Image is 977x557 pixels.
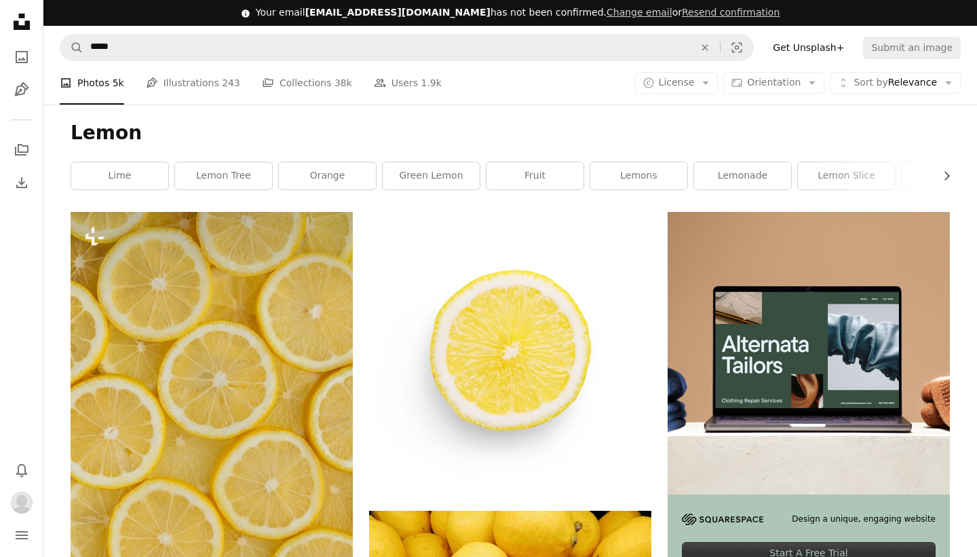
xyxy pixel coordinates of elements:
span: 243 [222,75,240,90]
button: License [635,72,719,94]
button: Clear [690,35,720,60]
span: 38k [334,75,352,90]
span: Design a unique, engaging website [792,514,936,525]
a: a bunch of lemons that are cut in half [71,417,353,429]
a: Download History [8,169,35,196]
a: lemon tree [175,162,272,190]
a: sliced lemon on white background [369,346,651,359]
span: Relevance [854,76,937,90]
a: lemons [590,162,687,190]
a: fruit [486,162,583,190]
img: file-1707885205802-88dd96a21c72image [668,212,950,495]
button: Submit an image [863,37,961,58]
span: [EMAIL_ADDRESS][DOMAIN_NAME] [305,7,491,18]
a: orange [279,162,376,190]
a: Users 1.9k [374,61,442,105]
span: License [659,77,695,88]
a: lime [71,162,168,190]
button: Profile [8,489,35,516]
button: Search Unsplash [60,35,83,60]
a: Change email [607,7,672,18]
h1: Lemon [71,121,950,145]
span: or [607,7,780,18]
form: Find visuals sitewide [60,34,754,61]
a: lemonade [694,162,791,190]
span: Sort by [854,77,887,88]
button: Orientation [723,72,824,94]
span: 1.9k [421,75,442,90]
button: Notifications [8,456,35,484]
a: green lemon [383,162,480,190]
div: Your email has not been confirmed. [256,6,780,20]
a: Illustrations [8,76,35,103]
button: Visual search [721,35,753,60]
a: Get Unsplash+ [765,37,852,58]
a: Collections [8,137,35,164]
img: Avatar of user dyron Lafuente [11,492,33,514]
a: Illustrations 243 [146,61,240,105]
button: Menu [8,522,35,549]
button: Sort byRelevance [830,72,961,94]
img: sliced lemon on white background [369,212,651,495]
button: scroll list to the right [934,162,950,190]
button: Resend confirmation [682,6,780,20]
a: Photos [8,43,35,71]
span: Orientation [747,77,801,88]
a: lemon slice [798,162,895,190]
a: Collections 38k [262,61,352,105]
img: file-1705255347840-230a6ab5bca9image [682,514,763,525]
